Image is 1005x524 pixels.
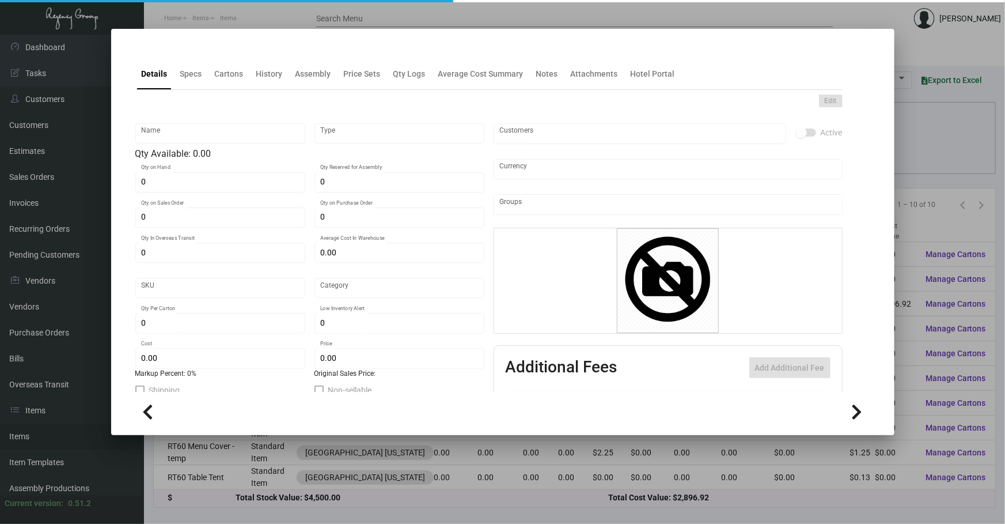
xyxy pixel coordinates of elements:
[499,200,836,209] input: Add new..
[328,383,372,397] span: Non-sellable
[821,126,843,140] span: Active
[149,383,180,397] span: Shipping
[825,96,837,106] span: Edit
[5,497,63,510] div: Current version:
[506,357,617,378] h2: Additional Fees
[68,497,91,510] div: 0.51.2
[135,147,484,161] div: Qty Available: 0.00
[142,68,168,80] div: Details
[180,68,202,80] div: Specs
[536,68,558,80] div: Notes
[819,95,843,107] button: Edit
[215,68,244,80] div: Cartons
[631,68,675,80] div: Hotel Portal
[499,129,780,138] input: Add new..
[393,68,426,80] div: Qty Logs
[749,357,830,378] button: Add Additional Fee
[571,68,618,80] div: Attachments
[256,68,283,80] div: History
[344,68,381,80] div: Price Sets
[755,363,825,372] span: Add Additional Fee
[438,68,524,80] div: Average Cost Summary
[295,68,331,80] div: Assembly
